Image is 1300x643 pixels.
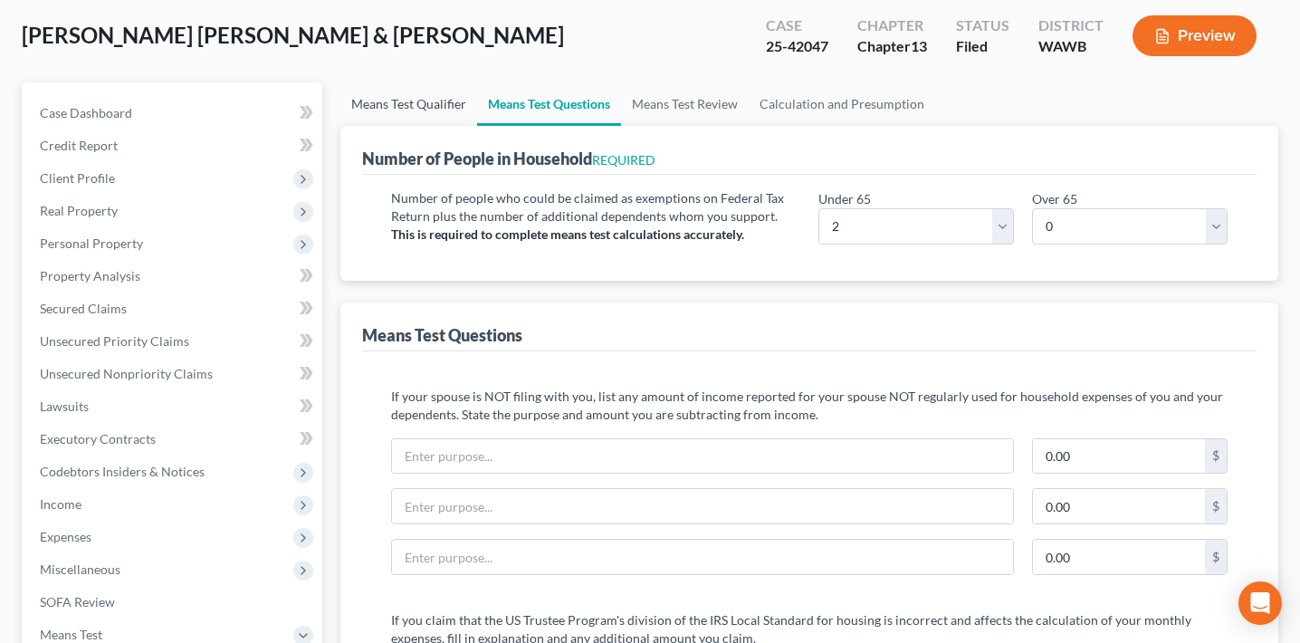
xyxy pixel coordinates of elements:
[340,82,477,126] a: Means Test Qualifier
[1033,439,1205,474] input: 0.00
[391,388,1228,424] p: If your spouse is NOT filing with you, list any amount of income reported for your spouse NOT reg...
[22,22,564,48] span: [PERSON_NAME] [PERSON_NAME] & [PERSON_NAME]
[1238,581,1282,625] div: Open Intercom Messenger
[956,15,1009,36] div: Status
[391,189,800,226] p: Number of people who could be claimed as exemptions on Federal Tax Return plus the number of addi...
[857,15,927,36] div: Chapter
[857,36,927,57] div: Chapter
[25,358,322,390] a: Unsecured Nonpriority Claims
[25,97,322,130] a: Case Dashboard
[392,540,1013,574] input: Enter purpose...
[1033,540,1205,574] input: 0.00
[25,260,322,293] a: Property Analysis
[766,15,828,36] div: Case
[1205,439,1227,474] div: $
[392,489,1013,523] input: Enter purpose...
[40,561,120,577] span: Miscellaneous
[25,325,322,358] a: Unsecured Priority Claims
[477,82,621,126] a: Means Test Questions
[1038,36,1104,57] div: WAWB
[40,594,115,609] span: SOFA Review
[40,138,118,153] span: Credit Report
[40,170,115,186] span: Client Profile
[1038,15,1104,36] div: District
[25,586,322,619] a: SOFA Review
[911,37,927,54] span: 13
[40,464,205,479] span: Codebtors Insiders & Notices
[592,152,655,168] span: REQUIRED
[40,431,156,446] span: Executory Contracts
[621,82,749,126] a: Means Test Review
[40,235,143,251] span: Personal Property
[40,301,127,316] span: Secured Claims
[40,529,91,544] span: Expenses
[40,496,81,512] span: Income
[40,203,118,218] span: Real Property
[956,36,1009,57] div: Filed
[25,423,322,456] a: Executory Contracts
[766,36,828,57] div: 25-42047
[25,130,322,162] a: Credit Report
[392,439,1013,474] input: Enter purpose...
[40,366,213,381] span: Unsecured Nonpriority Claims
[362,324,522,346] div: Means Test Questions
[1205,540,1227,574] div: $
[25,293,322,325] a: Secured Claims
[40,627,102,642] span: Means Test
[1032,189,1077,208] label: Over 65
[40,333,189,349] span: Unsecured Priority Claims
[25,390,322,423] a: Lawsuits
[1205,489,1227,523] div: $
[362,148,655,169] div: Number of People in Household
[749,82,935,126] a: Calculation and Presumption
[40,398,89,414] span: Lawsuits
[40,105,132,120] span: Case Dashboard
[40,268,140,283] span: Property Analysis
[1033,489,1205,523] input: 0.00
[818,189,871,208] label: Under 65
[391,226,744,242] strong: This is required to complete means test calculations accurately.
[1133,15,1257,56] button: Preview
